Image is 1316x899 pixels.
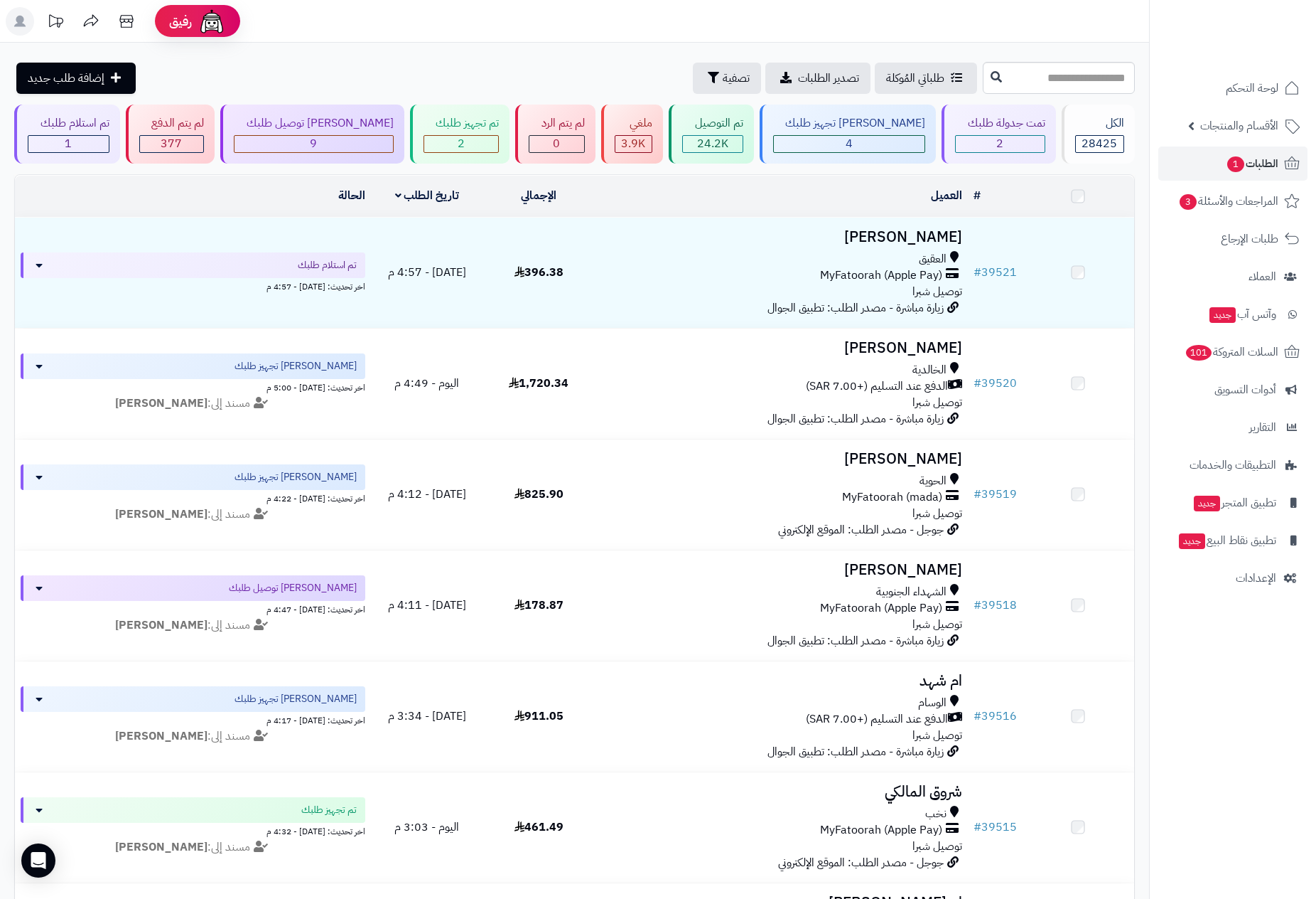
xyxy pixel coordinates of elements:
strong: [PERSON_NAME] [115,617,207,634]
h3: ام شهد [600,673,961,689]
span: السلات المتروكة [1185,342,1278,362]
span: التطبيقات والخدمات [1190,455,1276,475]
span: المراجعات والأسئلة [1178,191,1278,211]
span: [DATE] - 4:57 م [388,264,466,281]
span: [PERSON_NAME] تجهيز طلبك [234,692,357,706]
span: رفيق [169,13,192,30]
button: تصفية [693,63,761,94]
span: # [973,597,981,614]
a: العملاء [1158,260,1307,294]
a: # [973,187,981,204]
div: اخر تحديث: [DATE] - 4:47 م [21,601,365,616]
a: وآتس آبجديد [1158,297,1307,331]
div: ملغي [615,115,653,132]
span: 24.2K [697,135,728,152]
a: لم يتم الرد 0 [512,105,598,164]
span: الأقسام والمنتجات [1200,116,1278,136]
a: #39516 [973,708,1017,725]
span: العملاء [1248,267,1276,287]
span: نخب [925,806,946,822]
span: توصيل شبرا [912,394,962,411]
strong: [PERSON_NAME] [115,839,207,856]
div: مسند إلى: [10,728,376,745]
span: [PERSON_NAME] تجهيز طلبك [234,470,357,484]
a: طلبات الإرجاع [1158,222,1307,256]
span: زيارة مباشرة - مصدر الطلب: تطبيق الجوال [767,632,944,649]
span: # [973,819,981,836]
div: 24150 [683,136,743,152]
span: توصيل شبرا [912,616,962,633]
h3: شروق المالكي [600,784,961,800]
div: اخر تحديث: [DATE] - 4:22 م [21,490,365,505]
a: المراجعات والأسئلة3 [1158,184,1307,218]
div: 1 [28,136,109,152]
span: 101 [1186,345,1212,361]
span: 825.90 [514,486,563,503]
a: إضافة طلب جديد [16,63,136,94]
span: [DATE] - 4:11 م [388,597,466,614]
span: MyFatoorah (Apple Pay) [820,600,942,617]
span: اليوم - 4:49 م [394,375,459,392]
div: اخر تحديث: [DATE] - 5:00 م [21,379,365,394]
span: الطلبات [1226,154,1278,174]
div: اخر تحديث: [DATE] - 4:57 م [21,278,365,293]
span: 2 [996,135,1003,152]
a: التقارير [1158,410,1307,445]
span: تطبيق نقاط البيع [1177,531,1276,550]
span: 1 [65,135,72,152]
span: العقيق [919,251,946,267]
span: إضافة طلب جديد [28,70,104,87]
a: الإعدادات [1158,561,1307,595]
div: تم تجهيز طلبك [424,115,500,132]
a: [PERSON_NAME] تجهيز طلبك 4 [757,105,939,164]
span: زيارة مباشرة - مصدر الطلب: تطبيق الجوال [767,743,944,760]
a: ملغي 3.9K [598,105,667,164]
span: التقارير [1249,417,1276,437]
div: الكل [1075,115,1125,132]
div: مسند إلى: [10,617,376,634]
span: تصدير الطلبات [798,70,859,87]
h3: [PERSON_NAME] [600,229,961,245]
span: 377 [161,135,182,152]
a: لوحة التحكم [1158,71,1307,105]
span: الإعدادات [1236,568,1276,588]
span: طلبات الإرجاع [1221,229,1278,249]
span: زيارة مباشرة - مصدر الطلب: تطبيق الجوال [767,299,944,316]
span: توصيل شبرا [912,727,962,744]
span: 461.49 [514,819,563,836]
a: تطبيق نقاط البيعجديد [1158,523,1307,558]
div: 0 [529,136,584,152]
div: اخر تحديث: [DATE] - 4:17 م [21,712,365,727]
span: اليوم - 3:03 م [394,819,459,836]
span: MyFatoorah (Apple Pay) [820,822,942,839]
span: أدوات التسويق [1214,380,1276,400]
a: الحالة [338,187,365,204]
a: [PERSON_NAME] توصيل طلبك 9 [217,105,407,164]
a: تاريخ الطلب [395,187,460,204]
a: تصدير الطلبات [765,63,870,94]
span: الدفع عند التسليم (+7.00 SAR) [806,378,948,395]
span: توصيل شبرا [912,838,962,855]
span: [PERSON_NAME] تجهيز طلبك [234,359,357,373]
a: #39521 [973,264,1017,281]
span: تم استلام طلبك [298,258,357,272]
span: زيارة مباشرة - مصدر الطلب: تطبيق الجوال [767,410,944,427]
div: 377 [140,136,204,152]
a: الكل28425 [1059,105,1138,164]
span: طلباتي المُوكلة [886,70,944,87]
span: # [973,708,981,725]
div: Open Intercom Messenger [21,844,55,878]
span: 3 [1180,194,1197,210]
span: تصفية [723,70,750,87]
strong: [PERSON_NAME] [115,395,207,412]
span: # [973,486,981,503]
span: 1 [1227,156,1244,172]
span: 396.38 [514,264,563,281]
span: الخالدية [912,362,946,378]
div: مسند إلى: [10,395,376,412]
span: 911.05 [514,708,563,725]
img: ai-face.png [198,7,226,36]
div: 9 [234,136,393,152]
img: logo-2.png [1219,11,1302,41]
div: 2 [424,136,499,152]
